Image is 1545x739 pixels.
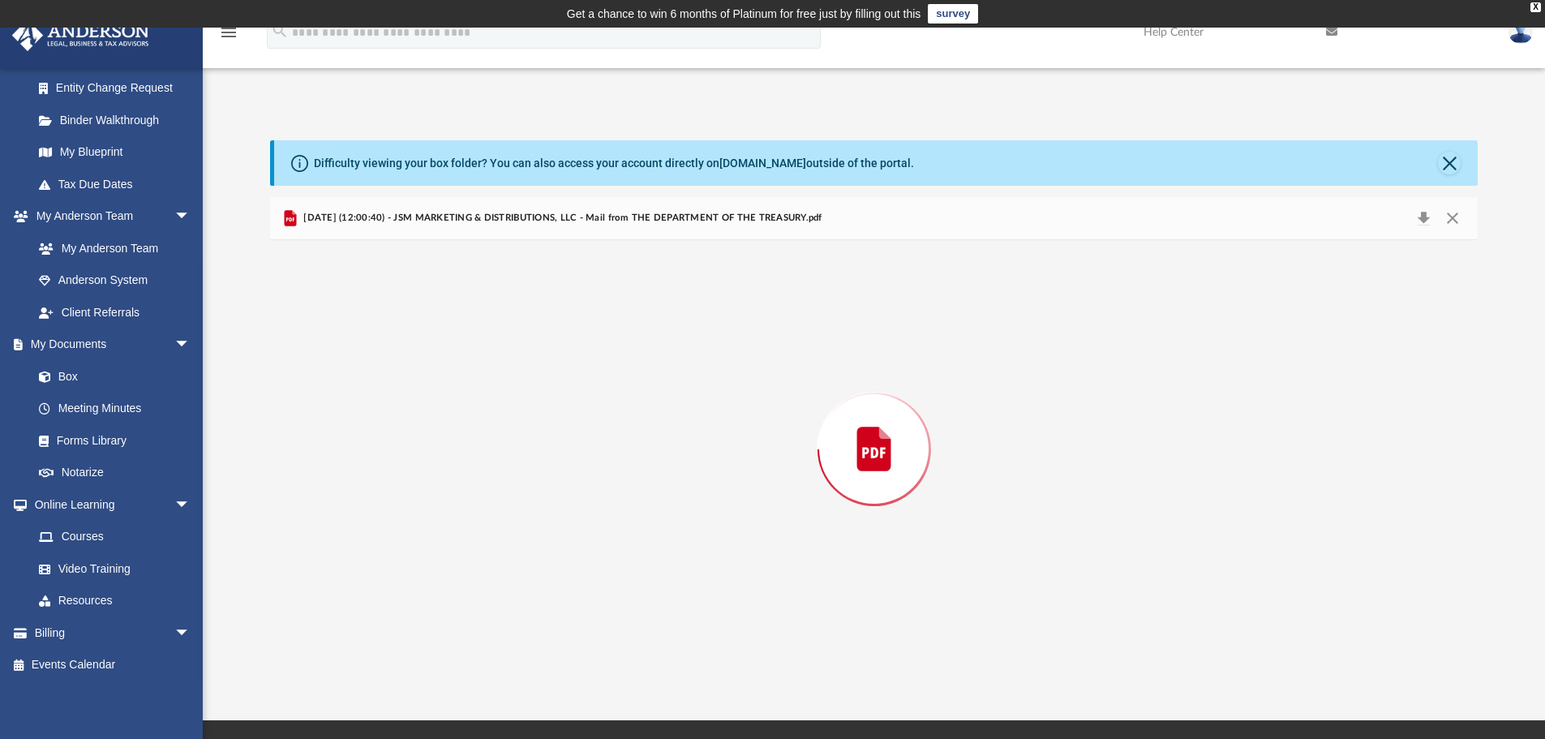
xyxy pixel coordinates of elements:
[219,23,238,42] i: menu
[23,264,207,297] a: Anderson System
[23,552,199,585] a: Video Training
[1530,2,1541,12] div: close
[23,393,207,425] a: Meeting Minutes
[271,22,289,40] i: search
[314,155,914,172] div: Difficulty viewing your box folder? You can also access your account directly on outside of the p...
[23,457,207,489] a: Notarize
[1438,152,1461,174] button: Close
[11,649,215,681] a: Events Calendar
[719,157,806,170] a: [DOMAIN_NAME]
[11,200,207,233] a: My Anderson Teamarrow_drop_down
[174,329,207,362] span: arrow_drop_down
[23,232,199,264] a: My Anderson Team
[23,296,207,329] a: Client Referrals
[23,104,215,136] a: Binder Walkthrough
[23,360,199,393] a: Box
[23,585,207,617] a: Resources
[1509,20,1533,44] img: User Pic
[174,200,207,234] span: arrow_drop_down
[174,488,207,522] span: arrow_drop_down
[11,488,207,521] a: Online Learningarrow_drop_down
[1438,207,1467,230] button: Close
[23,72,215,105] a: Entity Change Request
[174,617,207,650] span: arrow_drop_down
[11,329,207,361] a: My Documentsarrow_drop_down
[270,197,1478,659] div: Preview
[7,19,154,51] img: Anderson Advisors Platinum Portal
[567,4,921,24] div: Get a chance to win 6 months of Platinum for free just by filling out this
[1409,207,1438,230] button: Download
[23,168,215,200] a: Tax Due Dates
[300,211,822,226] span: [DATE] (12:00:40) - JSM MARKETING & DISTRIBUTIONS, LLC - Mail from THE DEPARTMENT OF THE TREASURY...
[928,4,978,24] a: survey
[23,521,207,553] a: Courses
[11,617,215,649] a: Billingarrow_drop_down
[23,136,207,169] a: My Blueprint
[219,31,238,42] a: menu
[23,424,199,457] a: Forms Library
